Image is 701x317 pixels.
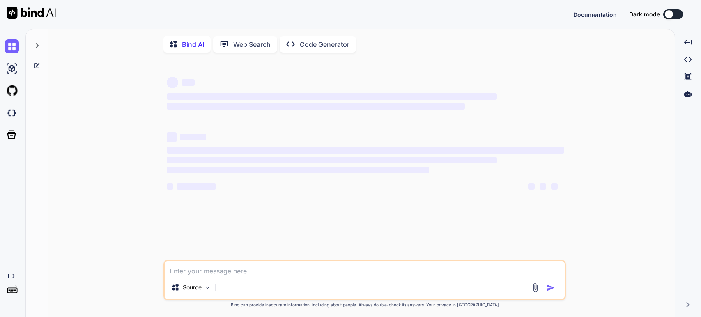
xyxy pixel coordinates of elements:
[528,183,535,190] span: ‌
[5,62,19,76] img: ai-studio
[204,284,211,291] img: Pick Models
[183,283,202,292] p: Source
[233,39,271,49] p: Web Search
[5,39,19,53] img: chat
[182,39,204,49] p: Bind AI
[540,183,546,190] span: ‌
[167,77,178,88] span: ‌
[182,79,195,86] span: ‌
[629,10,660,18] span: Dark mode
[7,7,56,19] img: Bind AI
[547,284,555,292] img: icon
[167,183,173,190] span: ‌
[167,93,496,100] span: ‌
[167,132,177,142] span: ‌
[300,39,349,49] p: Code Generator
[167,157,496,163] span: ‌
[167,103,465,110] span: ‌
[180,134,206,140] span: ‌
[177,183,216,190] span: ‌
[573,10,617,19] button: Documentation
[531,283,540,292] img: attachment
[167,167,429,173] span: ‌
[163,302,566,308] p: Bind can provide inaccurate information, including about people. Always double-check its answers....
[167,147,564,154] span: ‌
[573,11,617,18] span: Documentation
[5,106,19,120] img: darkCloudIdeIcon
[5,84,19,98] img: githubLight
[551,183,558,190] span: ‌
